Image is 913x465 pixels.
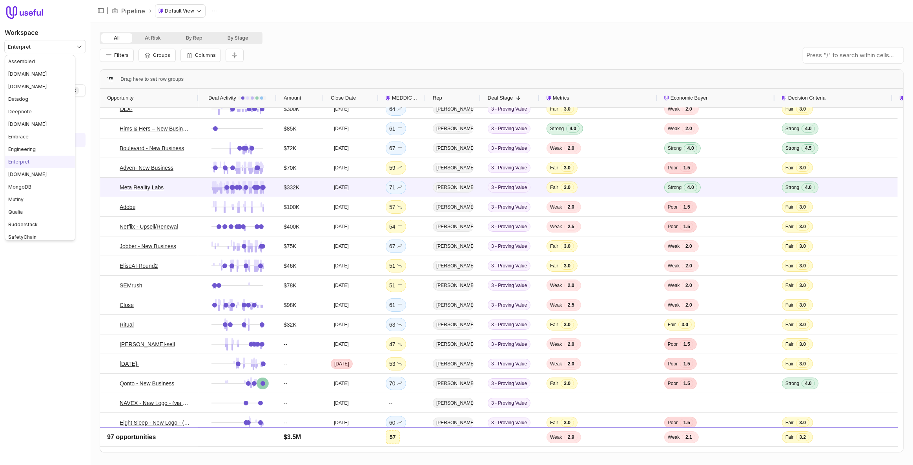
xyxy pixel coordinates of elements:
span: Datadog [8,96,28,102]
span: MongoDB [8,184,31,190]
span: Assembled [8,58,35,64]
span: Rudderstack [8,222,38,227]
span: Mutiny [8,196,24,202]
span: [DOMAIN_NAME] [8,121,47,127]
span: Deepnote [8,109,32,114]
span: SafetyChain [8,234,36,240]
span: Engineering [8,146,36,152]
span: [DOMAIN_NAME] [8,71,47,77]
span: Embrace [8,134,29,140]
span: Enterpret [8,159,29,165]
span: [DOMAIN_NAME] [8,84,47,89]
span: Qualia [8,209,23,215]
span: [DOMAIN_NAME] [8,171,47,177]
